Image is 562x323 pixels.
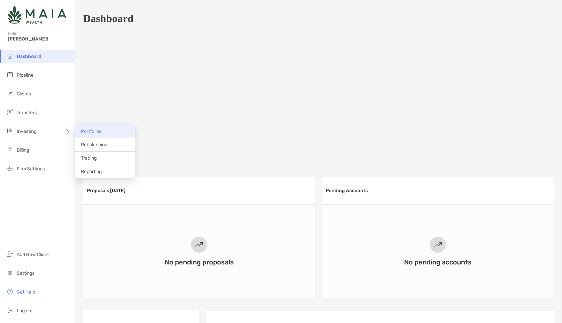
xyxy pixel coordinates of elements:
[17,308,33,314] span: Log out
[81,142,107,148] span: Rebalancing
[6,127,14,135] img: investing icon
[17,289,35,295] span: Get Help
[8,36,71,42] span: [PERSON_NAME]!
[17,129,36,134] span: Investing
[17,54,41,59] span: Dashboard
[17,147,29,153] span: Billing
[6,52,14,60] img: dashboard icon
[87,188,125,193] h3: Proposals [DATE]
[165,258,234,266] h3: No pending proposals
[83,12,133,25] h1: Dashboard
[17,252,49,257] span: Add New Client
[17,166,45,172] span: Firm Settings
[6,108,14,116] img: transfers icon
[6,306,14,314] img: logout icon
[17,110,37,115] span: Transfers
[81,155,97,161] span: Trading
[17,270,34,276] span: Settings
[8,3,66,27] img: Zoe Logo
[6,71,14,79] img: pipeline icon
[6,146,14,154] img: billing icon
[404,258,472,266] h3: No pending accounts
[17,72,33,78] span: Pipeline
[6,250,14,258] img: add_new_client icon
[17,91,31,97] span: Clients
[6,164,14,172] img: firm-settings icon
[81,129,101,134] span: Portfolios
[6,269,14,277] img: settings icon
[81,169,102,174] span: Reporting
[6,89,14,97] img: clients icon
[6,288,14,296] img: get-help icon
[326,188,368,193] h3: Pending Accounts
